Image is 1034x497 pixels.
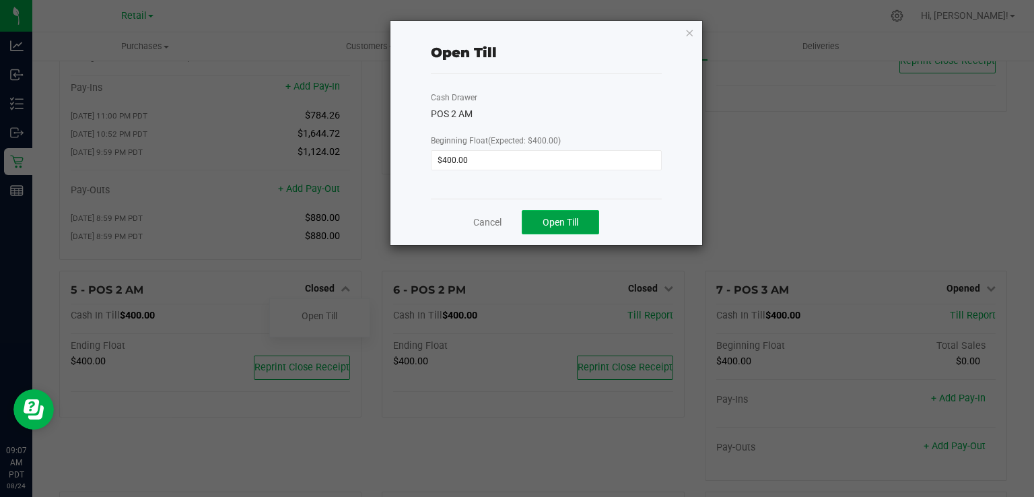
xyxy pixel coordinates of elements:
div: POS 2 AM [431,107,662,121]
label: Cash Drawer [431,92,477,104]
span: (Expected: $400.00) [488,136,561,145]
span: Beginning Float [431,136,561,145]
button: Open Till [522,210,599,234]
a: Cancel [473,216,502,230]
div: Open Till [431,42,497,63]
iframe: Resource center [13,389,54,430]
span: Open Till [543,217,578,228]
